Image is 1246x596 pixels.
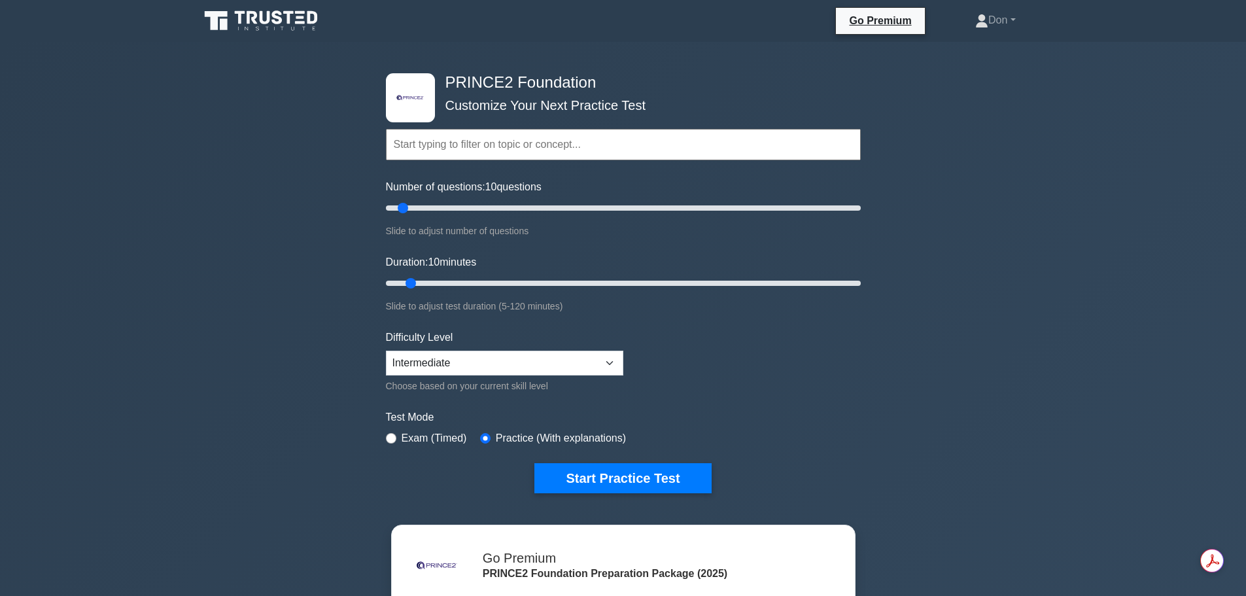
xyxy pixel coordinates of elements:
[428,256,440,268] span: 10
[485,181,497,192] span: 10
[841,12,919,29] a: Go Premium
[534,463,711,493] button: Start Practice Test
[402,430,467,446] label: Exam (Timed)
[496,430,626,446] label: Practice (With explanations)
[386,223,861,239] div: Slide to adjust number of questions
[386,378,623,394] div: Choose based on your current skill level
[386,254,477,270] label: Duration: minutes
[386,129,861,160] input: Start typing to filter on topic or concept...
[386,410,861,425] label: Test Mode
[386,179,542,195] label: Number of questions: questions
[944,7,1047,33] a: Don
[386,330,453,345] label: Difficulty Level
[440,73,797,92] h4: PRINCE2 Foundation
[386,298,861,314] div: Slide to adjust test duration (5-120 minutes)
